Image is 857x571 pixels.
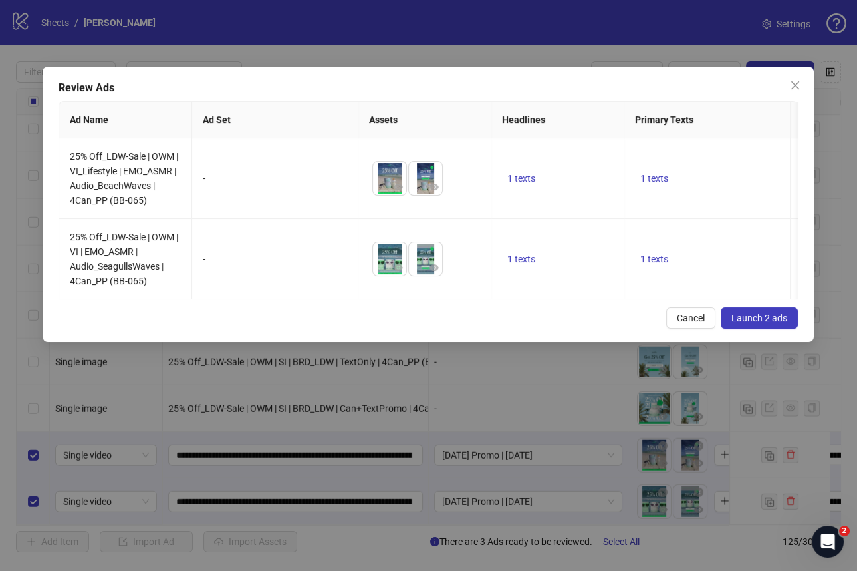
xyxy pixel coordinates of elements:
[59,102,192,138] th: Ad Name
[59,80,798,96] div: Review Ads
[502,170,541,186] button: 1 texts
[373,162,406,195] img: Asset 1
[507,254,535,264] span: 1 texts
[785,75,806,96] button: Close
[70,232,178,286] span: 25% Off_LDW-Sale | OWM | VI | EMO_ASMR | Audio_SeagullsWaves | 4Can_PP (BB-065)
[192,102,358,138] th: Ad Set
[426,260,442,276] button: Preview
[429,182,439,192] span: eye
[732,313,788,323] span: Launch 2 ads
[507,173,535,184] span: 1 texts
[640,173,668,184] span: 1 texts
[373,242,406,276] img: Asset 1
[667,307,716,329] button: Cancel
[677,313,705,323] span: Cancel
[409,162,442,195] img: Asset 2
[409,242,442,276] img: Asset 2
[640,254,668,264] span: 1 texts
[624,102,791,138] th: Primary Texts
[394,182,403,192] span: eye
[429,263,439,272] span: eye
[70,151,178,206] span: 25% Off_LDW-Sale | OWM | VI_Lifestyle | EMO_ASMR | Audio_BeachWaves | 4Can_PP (BB-065)
[635,170,673,186] button: 1 texts
[358,102,491,138] th: Assets
[721,307,798,329] button: Launch 2 ads
[394,263,403,272] span: eye
[839,526,850,536] span: 2
[491,102,624,138] th: Headlines
[203,252,347,266] div: -
[203,171,347,186] div: -
[791,80,801,91] span: close
[390,179,406,195] button: Preview
[502,251,541,267] button: 1 texts
[812,526,844,558] iframe: Intercom live chat
[635,251,673,267] button: 1 texts
[426,179,442,195] button: Preview
[390,260,406,276] button: Preview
